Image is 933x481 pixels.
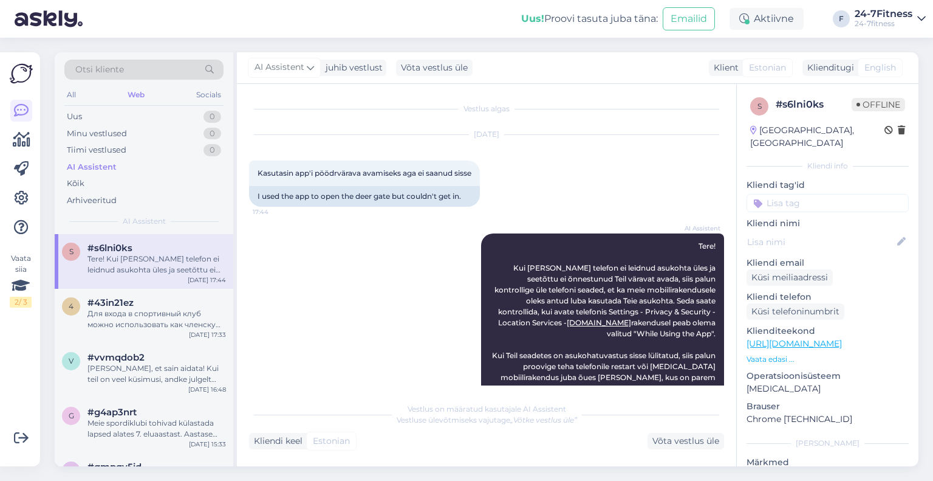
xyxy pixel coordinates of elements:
div: Võta vestlus üle [396,60,473,76]
div: # s6lni0ks [776,97,852,112]
p: Klienditeekond [747,325,909,337]
div: 2 / 3 [10,297,32,308]
div: Uus [67,111,82,123]
div: [DATE] 17:44 [188,275,226,285]
input: Lisa nimi [747,235,895,249]
div: Klient [709,61,739,74]
div: [PERSON_NAME], et sain aidata! Kui teil on veel küsimusi, andke julgelt teada. [87,363,226,385]
div: Arhiveeritud [67,195,117,207]
span: Estonian [313,435,350,448]
p: Chrome [TECHNICAL_ID] [747,413,909,426]
a: [DOMAIN_NAME] [567,318,631,327]
div: Kliendi keel [249,435,302,448]
span: 17:44 [253,207,298,216]
div: Для входа в спортивный клуб можно использовать как членскую карту, так и мобильное приложение. С ... [87,308,226,330]
div: Küsi telefoninumbrit [747,303,844,320]
span: 4 [69,302,73,311]
div: Aktiivne [730,8,804,30]
div: Kõik [67,178,84,190]
a: 24-7Fitness24-7fitness [855,9,926,29]
p: Vaata edasi ... [747,354,909,365]
span: #s6lni0ks [87,243,132,254]
div: AI Assistent [67,161,117,173]
p: Kliendi email [747,257,909,269]
span: g [69,411,74,420]
div: 0 [203,144,221,156]
div: Vestlus algas [249,103,724,114]
input: Lisa tag [747,194,909,212]
div: 0 [203,128,221,140]
div: [DATE] 16:48 [188,385,226,394]
span: Estonian [749,61,786,74]
p: Kliendi telefon [747,291,909,303]
div: Tiimi vestlused [67,144,126,156]
div: 24-7fitness [855,19,912,29]
div: [DATE] 17:33 [189,330,226,339]
div: F [833,10,850,27]
span: s [69,247,73,256]
div: Meie spordiklubi tohivad külastada lapsed alates 7. eluaastast. Aastase lepinguga paketi ostmisel... [87,418,226,440]
div: Kliendi info [747,161,909,171]
span: v [69,356,73,365]
p: Kliendi nimi [747,217,909,230]
div: Minu vestlused [67,128,127,140]
span: #43in21ez [87,297,134,308]
span: Otsi kliente [75,63,124,76]
div: Proovi tasuta juba täna: [521,12,658,26]
button: Emailid [663,7,715,30]
div: [GEOGRAPHIC_DATA], [GEOGRAPHIC_DATA] [750,124,884,150]
span: AI Assistent [675,224,720,233]
span: Kasutasin app'i pöödrvärava avamiseks aga ei saanud sisse [258,168,471,178]
div: Web [125,87,147,103]
div: Küsi meiliaadressi [747,269,833,286]
span: Offline [852,98,905,111]
span: English [864,61,896,74]
span: Vestluse ülevõtmiseks vajutage [397,415,577,424]
img: Askly Logo [10,62,33,85]
div: Socials [194,87,224,103]
div: I used the app to open the deer gate but couldn't get in. [249,186,480,207]
p: Operatsioonisüsteem [747,370,909,382]
p: Brauser [747,400,909,413]
span: #vvmqdob2 [87,352,145,363]
span: #g4ap3nrt [87,407,137,418]
span: g [69,466,74,475]
p: [MEDICAL_DATA] [747,382,909,395]
div: 24-7Fitness [855,9,912,19]
div: [DATE] 15:33 [189,440,226,449]
p: Kliendi tag'id [747,179,909,192]
div: [DATE] [249,129,724,140]
div: Vaata siia [10,253,32,308]
div: 0 [203,111,221,123]
div: Võta vestlus üle [648,433,724,449]
span: #gmpqy5id [87,462,142,472]
div: Klienditugi [802,61,854,74]
div: All [64,87,78,103]
p: Märkmed [747,456,909,469]
div: Tere! Kui [PERSON_NAME] telefon ei leidnud asukohta üles ja seetõttu ei õnnestunud Teil väravat a... [87,254,226,275]
div: juhib vestlust [321,61,383,74]
span: s [757,102,762,111]
a: [URL][DOMAIN_NAME] [747,338,842,349]
span: Vestlus on määratud kasutajale AI Assistent [408,404,566,414]
div: [PERSON_NAME] [747,438,909,449]
b: Uus! [521,13,544,24]
span: AI Assistent [255,61,304,74]
span: AI Assistent [123,216,166,227]
i: „Võtke vestlus üle” [510,415,577,424]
